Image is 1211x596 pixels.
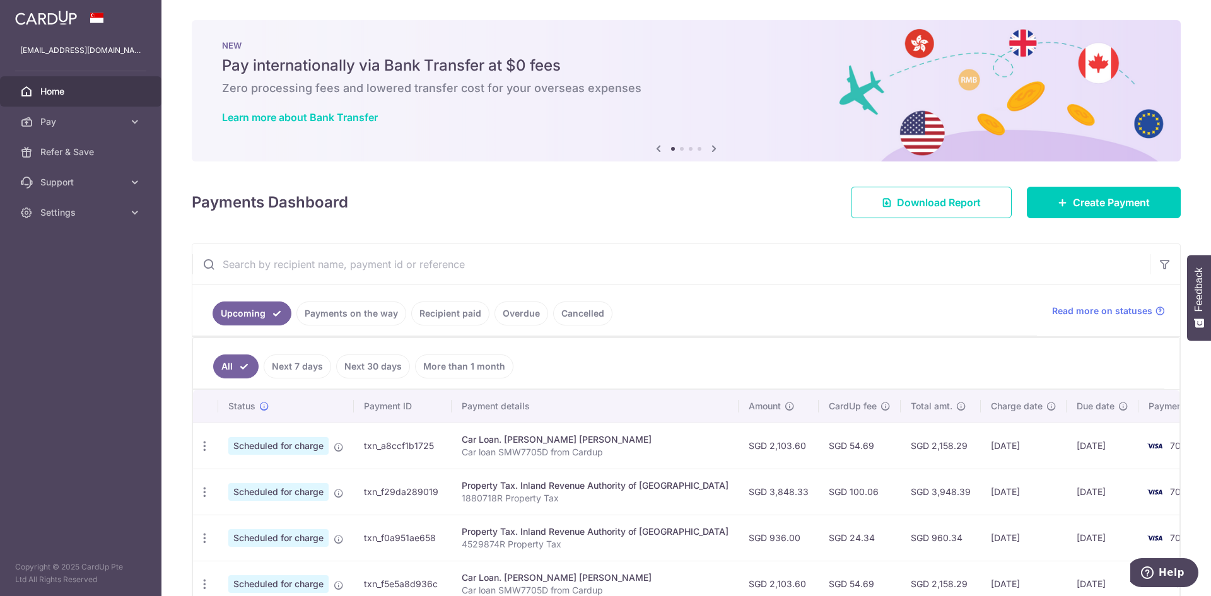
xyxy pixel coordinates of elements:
td: SGD 3,948.39 [901,469,981,515]
span: Feedback [1193,267,1205,312]
h5: Pay internationally via Bank Transfer at $0 fees [222,56,1150,76]
td: [DATE] [981,423,1067,469]
span: Due date [1077,400,1114,412]
span: 7030 [1170,532,1192,543]
th: Payment details [452,390,739,423]
p: NEW [222,40,1150,50]
p: Car loan SMW7705D from Cardup [462,446,728,459]
span: Settings [40,206,124,219]
img: Bank transfer banner [192,20,1181,161]
div: Car Loan. [PERSON_NAME] [PERSON_NAME] [462,571,728,584]
span: Home [40,85,124,98]
a: Overdue [494,301,548,325]
span: Read more on statuses [1052,305,1152,317]
div: Car Loan. [PERSON_NAME] [PERSON_NAME] [462,433,728,446]
td: txn_a8ccf1b1725 [354,423,452,469]
span: Create Payment [1073,195,1150,210]
td: txn_f0a951ae658 [354,515,452,561]
span: 7030 [1170,440,1192,451]
span: Status [228,400,255,412]
a: Create Payment [1027,187,1181,218]
span: Refer & Save [40,146,124,158]
td: SGD 936.00 [739,515,819,561]
button: Feedback - Show survey [1187,255,1211,341]
td: SGD 2,158.29 [901,423,981,469]
img: Bank Card [1142,484,1167,500]
a: Next 30 days [336,354,410,378]
span: Pay [40,115,124,128]
td: [DATE] [1067,515,1138,561]
a: Recipient paid [411,301,489,325]
span: Support [40,176,124,189]
a: Cancelled [553,301,612,325]
span: Scheduled for charge [228,437,329,455]
td: SGD 24.34 [819,515,901,561]
a: Payments on the way [296,301,406,325]
a: More than 1 month [415,354,513,378]
a: Download Report [851,187,1012,218]
td: SGD 2,103.60 [739,423,819,469]
p: 4529874R Property Tax [462,538,728,551]
p: 1880718R Property Tax [462,492,728,505]
img: Bank Card [1142,438,1167,453]
a: Read more on statuses [1052,305,1165,317]
td: SGD 100.06 [819,469,901,515]
iframe: Opens a widget where you can find more information [1130,558,1198,590]
span: Amount [749,400,781,412]
input: Search by recipient name, payment id or reference [192,244,1150,284]
img: CardUp [15,10,77,25]
td: SGD 960.34 [901,515,981,561]
td: SGD 54.69 [819,423,901,469]
span: Total amt. [911,400,952,412]
a: Next 7 days [264,354,331,378]
td: txn_f29da289019 [354,469,452,515]
div: Property Tax. Inland Revenue Authority of [GEOGRAPHIC_DATA] [462,525,728,538]
td: SGD 3,848.33 [739,469,819,515]
a: All [213,354,259,378]
span: Download Report [897,195,981,210]
a: Learn more about Bank Transfer [222,111,378,124]
p: [EMAIL_ADDRESS][DOMAIN_NAME] [20,44,141,57]
h6: Zero processing fees and lowered transfer cost for your overseas expenses [222,81,1150,96]
a: Upcoming [213,301,291,325]
td: [DATE] [981,515,1067,561]
span: Scheduled for charge [228,529,329,547]
div: Property Tax. Inland Revenue Authority of [GEOGRAPHIC_DATA] [462,479,728,492]
h4: Payments Dashboard [192,191,348,214]
span: Scheduled for charge [228,483,329,501]
span: 7030 [1170,486,1192,497]
span: Scheduled for charge [228,575,329,593]
img: Bank Card [1142,530,1167,546]
td: [DATE] [1067,469,1138,515]
th: Payment ID [354,390,452,423]
span: CardUp fee [829,400,877,412]
td: [DATE] [1067,423,1138,469]
td: [DATE] [981,469,1067,515]
span: Charge date [991,400,1043,412]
